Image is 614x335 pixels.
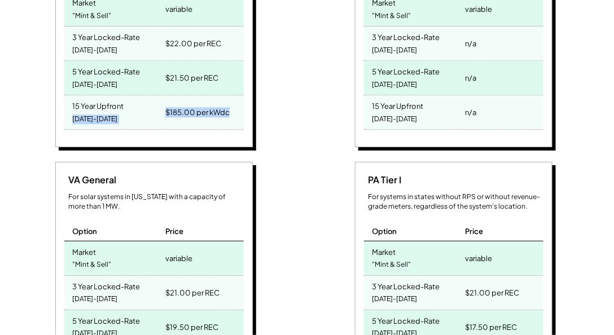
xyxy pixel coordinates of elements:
div: "Mint & Sell" [372,8,411,24]
div: variable [165,250,192,266]
div: $21.00 per REC [165,285,220,301]
div: [DATE]-[DATE] [372,77,418,92]
div: "Mint & Sell" [73,257,112,272]
div: Option [372,226,397,236]
div: $19.50 per REC [165,319,218,335]
div: n/a [465,104,476,120]
div: $185.00 per kWdc [165,104,230,120]
div: n/a [465,70,476,86]
div: 5 Year Locked-Rate [372,313,440,326]
div: variable [465,1,492,17]
div: variable [465,250,492,266]
div: variable [165,1,192,17]
div: Market [372,244,396,257]
div: $21.00 per REC [465,285,519,301]
div: 3 Year Locked-Rate [73,279,141,292]
div: [DATE]-[DATE] [372,43,418,58]
div: 15 Year Upfront [372,98,424,111]
div: 3 Year Locked-Rate [73,29,141,42]
div: "Mint & Sell" [73,8,112,24]
div: For systems in states without RPS or without revenue-grade meters, regardless of the system's loc... [369,192,543,211]
div: Market [73,244,97,257]
div: $17.50 per REC [465,319,517,335]
div: 5 Year Locked-Rate [73,64,141,77]
div: Price [465,226,483,236]
div: VA General [64,174,117,186]
div: For solar systems in [US_STATE] with a capacity of more than 1 MW. [69,192,244,211]
div: n/a [465,36,476,51]
div: [DATE]-[DATE] [73,292,118,307]
div: $22.00 per REC [165,36,221,51]
div: [DATE]-[DATE] [372,292,418,307]
div: [DATE]-[DATE] [372,112,418,127]
div: 15 Year Upfront [73,98,124,111]
div: [DATE]-[DATE] [73,43,118,58]
div: Option [73,226,98,236]
div: 5 Year Locked-Rate [372,64,440,77]
div: "Mint & Sell" [372,257,411,272]
div: 3 Year Locked-Rate [372,279,440,292]
div: 5 Year Locked-Rate [73,313,141,326]
div: Price [165,226,183,236]
div: $21.50 per REC [165,70,218,86]
div: [DATE]-[DATE] [73,112,118,127]
div: PA Tier I [364,174,402,186]
div: [DATE]-[DATE] [73,77,118,92]
div: 3 Year Locked-Rate [372,29,440,42]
